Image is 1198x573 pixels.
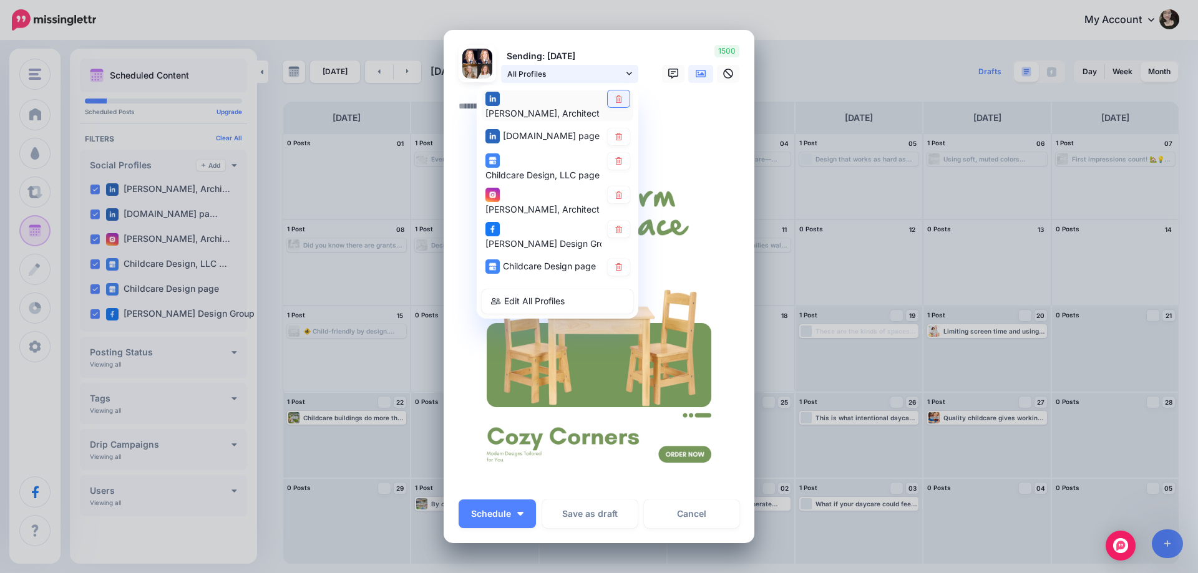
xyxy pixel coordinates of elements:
a: Edit All Profiles [482,289,633,313]
img: arrow-down-white.png [517,512,524,516]
span: 1500 [714,45,739,57]
button: Schedule [459,499,536,528]
img: 405530429_330392223058702_7599732348348111188_n-bsa142292.jpg [462,64,477,79]
a: All Profiles [501,65,638,83]
div: Open Intercom Messenger [1106,531,1136,561]
img: ACg8ocIlCG6dA0v2ciFHIjlwobABclKltGAGlCuJQJYiSLnFdS_-Nb_2s96-c-82275.png [477,64,492,79]
span: Schedule [471,509,511,518]
img: instagram-square.png [485,188,500,202]
img: google_business-square.png [485,259,500,274]
img: linkedin-square.png [485,129,500,143]
span: [DOMAIN_NAME] page [503,130,600,140]
a: Cancel [644,499,739,528]
img: 1557244110365-82271.png [462,49,477,64]
p: Sending: [DATE] [501,49,638,64]
span: [PERSON_NAME], Architect account [485,204,635,214]
img: 1557244110365-82271.png [477,49,492,64]
span: [PERSON_NAME], Architect feed [485,107,621,118]
img: linkedin-square.png [485,91,500,105]
img: google_business-square.png [485,153,500,168]
button: Save as draft [542,499,638,528]
span: All Profiles [507,67,623,80]
span: [PERSON_NAME] Design Group LLC page [485,238,658,248]
span: Childcare Design, LLC page [485,170,600,180]
span: Childcare Design page [503,260,596,271]
img: G6DK1T2G1BDZUI4MK1645ZW43OHC4K3M.jpg [459,140,739,491]
img: facebook-square.png [485,221,500,236]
